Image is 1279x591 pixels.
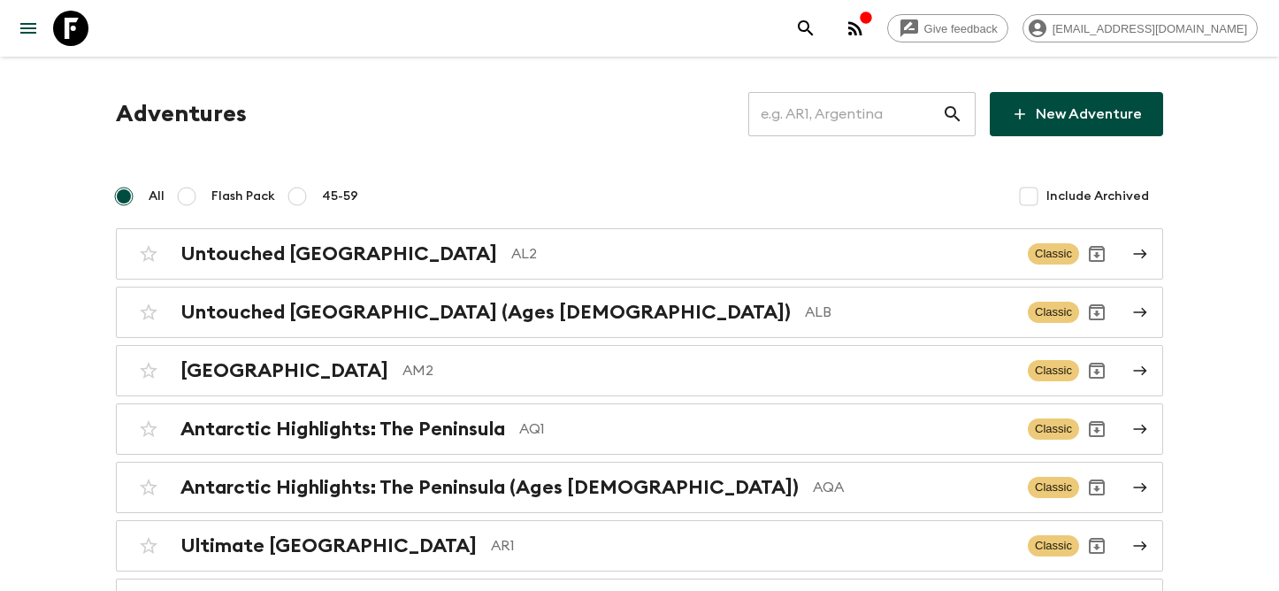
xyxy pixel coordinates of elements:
span: All [149,188,165,205]
button: Archive [1079,528,1114,564]
span: Classic [1028,360,1079,381]
button: Archive [1079,295,1114,330]
input: e.g. AR1, Argentina [748,89,942,139]
span: Classic [1028,535,1079,556]
p: AM2 [402,360,1014,381]
a: Give feedback [887,14,1008,42]
span: Classic [1028,477,1079,498]
h2: [GEOGRAPHIC_DATA] [180,359,388,382]
a: Ultimate [GEOGRAPHIC_DATA]AR1ClassicArchive [116,520,1163,572]
a: Untouched [GEOGRAPHIC_DATA]AL2ClassicArchive [116,228,1163,280]
a: Antarctic Highlights: The PeninsulaAQ1ClassicArchive [116,403,1163,455]
button: Archive [1079,411,1114,447]
h2: Antarctic Highlights: The Peninsula [180,418,505,441]
p: AQA [813,477,1014,498]
span: Flash Pack [211,188,275,205]
a: Untouched [GEOGRAPHIC_DATA] (Ages [DEMOGRAPHIC_DATA])ALBClassicArchive [116,287,1163,338]
span: [EMAIL_ADDRESS][DOMAIN_NAME] [1043,22,1257,35]
span: Include Archived [1046,188,1149,205]
span: Give feedback [915,22,1007,35]
button: search adventures [788,11,823,46]
p: AR1 [491,535,1014,556]
h2: Ultimate [GEOGRAPHIC_DATA] [180,534,477,557]
span: Classic [1028,302,1079,323]
div: [EMAIL_ADDRESS][DOMAIN_NAME] [1022,14,1258,42]
h1: Adventures [116,96,247,132]
p: ALB [805,302,1014,323]
p: AQ1 [519,418,1014,440]
h2: Antarctic Highlights: The Peninsula (Ages [DEMOGRAPHIC_DATA]) [180,476,799,499]
span: Classic [1028,418,1079,440]
span: 45-59 [322,188,358,205]
h2: Untouched [GEOGRAPHIC_DATA] (Ages [DEMOGRAPHIC_DATA]) [180,301,791,324]
button: Archive [1079,353,1114,388]
span: Classic [1028,243,1079,265]
button: Archive [1079,236,1114,272]
a: New Adventure [990,92,1163,136]
h2: Untouched [GEOGRAPHIC_DATA] [180,242,497,265]
a: Antarctic Highlights: The Peninsula (Ages [DEMOGRAPHIC_DATA])AQAClassicArchive [116,462,1163,513]
p: AL2 [511,243,1014,265]
button: menu [11,11,46,46]
a: [GEOGRAPHIC_DATA]AM2ClassicArchive [116,345,1163,396]
button: Archive [1079,470,1114,505]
